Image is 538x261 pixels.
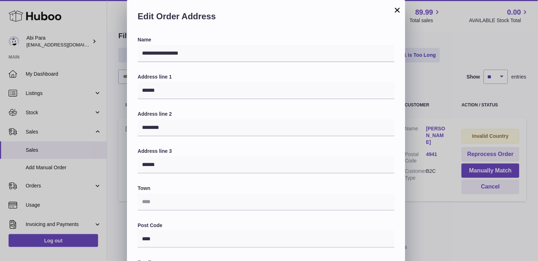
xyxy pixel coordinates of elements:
label: Name [138,36,395,43]
label: Post Code [138,222,395,229]
h2: Edit Order Address [138,11,395,26]
label: Address line 1 [138,74,395,80]
label: Address line 2 [138,111,395,117]
label: Address line 3 [138,148,395,155]
label: Town [138,185,395,192]
button: × [393,6,402,14]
